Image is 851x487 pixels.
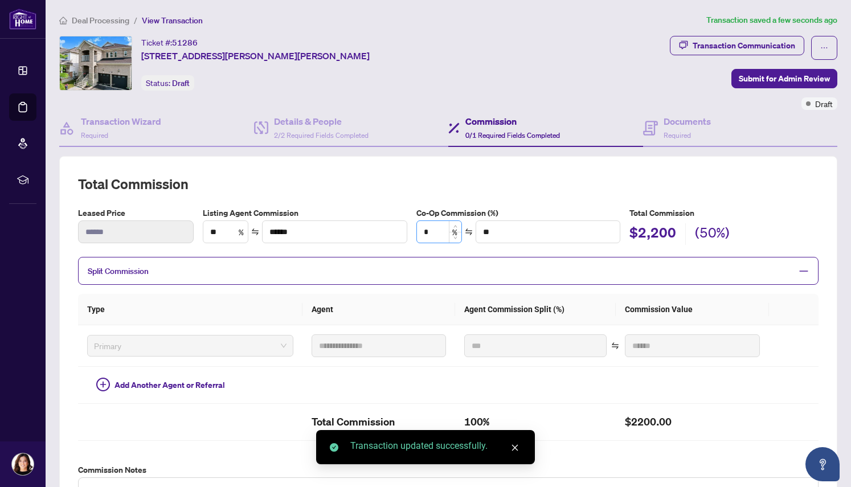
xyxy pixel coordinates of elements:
[695,223,730,245] h2: (50%)
[203,207,407,219] label: Listing Agent Commission
[455,294,616,325] th: Agent Commission Split (%)
[611,342,619,350] span: swap
[820,44,828,52] span: ellipsis
[465,131,560,140] span: 0/1 Required Fields Completed
[96,378,110,391] span: plus-circle
[815,97,833,110] span: Draft
[9,9,36,30] img: logo
[449,232,461,243] span: Decrease Value
[616,294,769,325] th: Commission Value
[731,69,837,88] button: Submit for Admin Review
[274,114,369,128] h4: Details & People
[449,221,461,232] span: Increase Value
[330,443,338,452] span: check-circle
[141,49,370,63] span: [STREET_ADDRESS][PERSON_NAME][PERSON_NAME]
[465,114,560,128] h4: Commission
[88,266,149,276] span: Split Commission
[78,257,819,285] div: Split Commission
[465,228,473,236] span: swap
[693,36,795,55] div: Transaction Communication
[72,15,129,26] span: Deal Processing
[274,131,369,140] span: 2/2 Required Fields Completed
[670,36,804,55] button: Transaction Communication
[78,175,819,193] h2: Total Commission
[453,224,457,228] span: up
[629,223,676,245] h2: $2,200
[59,17,67,24] span: home
[509,441,521,454] a: Close
[78,464,819,476] label: Commission Notes
[664,114,711,128] h4: Documents
[416,207,620,219] label: Co-Op Commission (%)
[134,14,137,27] li: /
[78,207,194,219] label: Leased Price
[625,413,760,431] h2: $2200.00
[350,439,521,453] div: Transaction updated successfully.
[464,413,607,431] h2: 100%
[172,38,198,48] span: 51286
[312,413,447,431] h2: Total Commission
[60,36,132,90] img: IMG-W12368572_1.jpg
[453,236,457,240] span: down
[114,379,225,391] span: Add Another Agent or Referral
[142,15,203,26] span: View Transaction
[511,444,519,452] span: close
[81,131,108,140] span: Required
[81,114,161,128] h4: Transaction Wizard
[172,78,190,88] span: Draft
[706,14,837,27] article: Transaction saved a few seconds ago
[78,294,302,325] th: Type
[251,228,259,236] span: swap
[12,453,34,475] img: Profile Icon
[629,207,819,219] h5: Total Commission
[664,131,691,140] span: Required
[739,69,830,88] span: Submit for Admin Review
[302,294,456,325] th: Agent
[805,447,840,481] button: Open asap
[94,337,287,354] span: Primary
[87,376,234,394] button: Add Another Agent or Referral
[141,36,198,49] div: Ticket #:
[799,266,809,276] span: minus
[141,75,194,91] div: Status:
